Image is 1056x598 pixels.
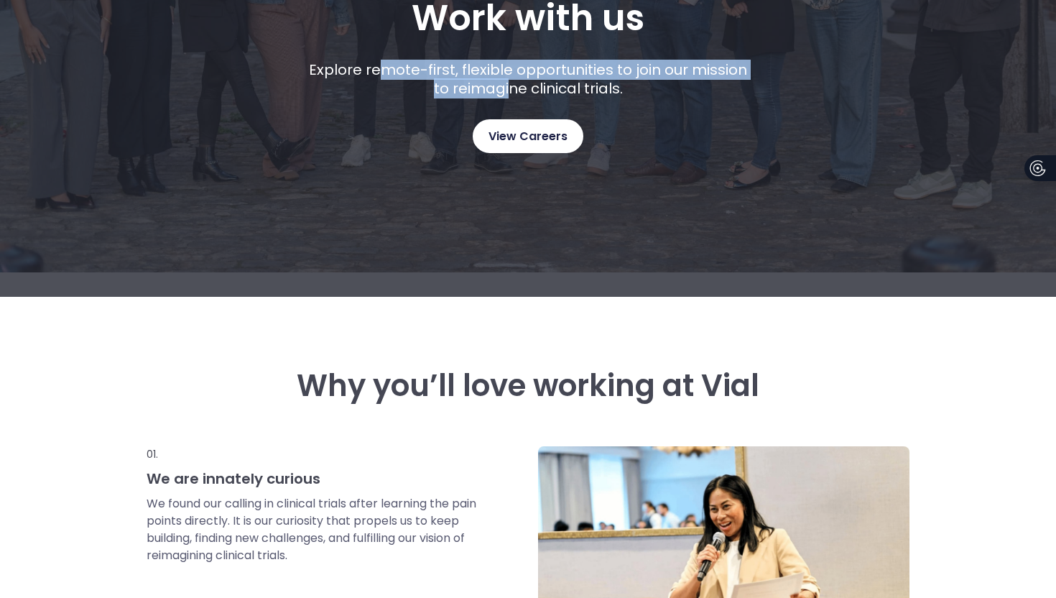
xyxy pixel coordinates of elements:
h3: Why you’ll love working at Vial [147,369,909,403]
span: View Careers [488,127,568,146]
p: We found our calling in clinical trials after learning the pain points directly. It is our curios... [147,495,478,564]
a: View Careers [473,119,583,153]
h3: We are innately curious [147,469,478,488]
p: 01. [147,446,478,462]
p: Explore remote-first, flexible opportunities to join our mission to reimagine clinical trials. [304,60,753,98]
